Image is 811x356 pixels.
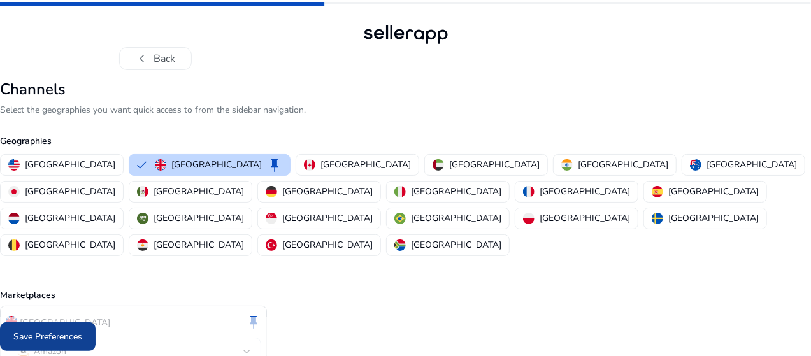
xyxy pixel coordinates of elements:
p: [GEOGRAPHIC_DATA] [411,185,501,198]
p: [GEOGRAPHIC_DATA] [578,158,668,171]
img: uk.svg [155,159,166,171]
p: [GEOGRAPHIC_DATA] [411,238,501,252]
button: chevron_leftBack [119,47,192,70]
img: eg.svg [137,239,148,251]
img: es.svg [652,186,663,197]
img: au.svg [690,159,701,171]
p: [GEOGRAPHIC_DATA] [154,185,244,198]
img: pl.svg [523,213,535,224]
p: [GEOGRAPHIC_DATA] [154,211,244,225]
img: fr.svg [523,186,535,197]
img: uk.svg [6,316,17,327]
p: [GEOGRAPHIC_DATA] [154,238,244,252]
img: sg.svg [266,213,277,224]
img: be.svg [8,239,20,251]
span: keep [246,314,261,329]
p: [GEOGRAPHIC_DATA] [707,158,797,171]
p: [GEOGRAPHIC_DATA] [411,211,501,225]
img: tr.svg [266,239,277,251]
img: ca.svg [304,159,315,171]
span: chevron_left [135,51,150,66]
img: se.svg [652,213,663,224]
p: [GEOGRAPHIC_DATA] [668,185,759,198]
p: [GEOGRAPHIC_DATA] [320,158,411,171]
img: nl.svg [8,213,20,224]
p: [GEOGRAPHIC_DATA] [20,316,110,329]
img: br.svg [394,213,406,224]
img: mx.svg [137,186,148,197]
p: [GEOGRAPHIC_DATA] [540,185,630,198]
img: ae.svg [433,159,444,171]
p: [GEOGRAPHIC_DATA] [25,185,115,198]
img: de.svg [266,186,277,197]
p: [GEOGRAPHIC_DATA] [282,211,373,225]
p: [GEOGRAPHIC_DATA] [449,158,540,171]
img: it.svg [394,186,406,197]
p: [GEOGRAPHIC_DATA] [25,238,115,252]
img: jp.svg [8,186,20,197]
img: za.svg [394,239,406,251]
img: in.svg [561,159,573,171]
p: [GEOGRAPHIC_DATA] [25,158,115,171]
p: [GEOGRAPHIC_DATA] [171,158,262,171]
p: [GEOGRAPHIC_DATA] [540,211,630,225]
img: us.svg [8,159,20,171]
img: sa.svg [137,213,148,224]
p: [GEOGRAPHIC_DATA] [25,211,115,225]
p: [GEOGRAPHIC_DATA] [282,185,373,198]
span: Save Preferences [13,330,82,343]
p: [GEOGRAPHIC_DATA] [282,238,373,252]
p: [GEOGRAPHIC_DATA] [668,211,759,225]
span: keep [267,157,282,173]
